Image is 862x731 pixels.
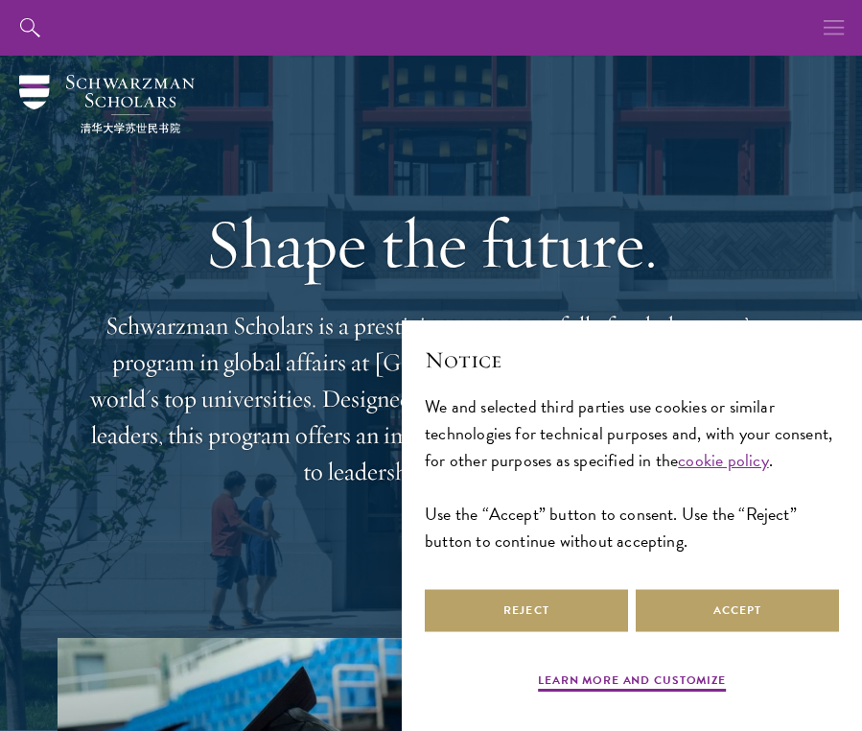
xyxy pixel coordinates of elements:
[86,203,777,284] h1: Shape the future.
[678,447,768,473] a: cookie policy
[425,589,628,632] button: Reject
[636,589,839,632] button: Accept
[425,393,839,554] div: We and selected third parties use cookies or similar technologies for technical purposes and, wit...
[86,308,777,490] p: Schwarzman Scholars is a prestigious one-year, fully funded master’s program in global affairs at...
[538,672,726,695] button: Learn more and customize
[19,75,195,133] img: Schwarzman Scholars
[425,343,839,376] h2: Notice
